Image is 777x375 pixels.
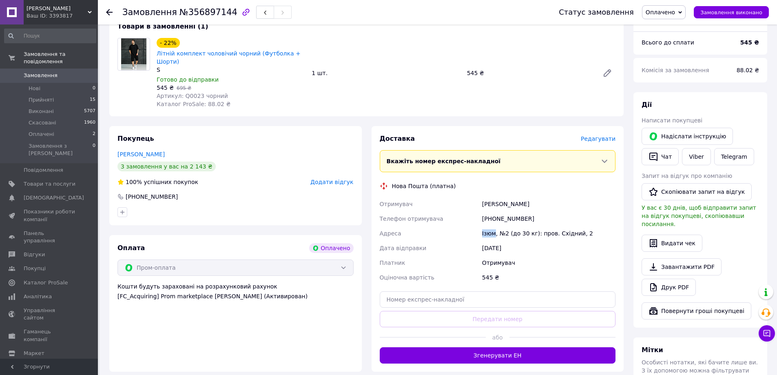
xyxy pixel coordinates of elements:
[480,241,617,255] div: [DATE]
[642,258,722,275] a: Завантажити PDF
[24,307,75,322] span: Управління сайтом
[29,96,54,104] span: Прийняті
[480,226,617,241] div: Ізюм, №2 (до 30 кг): пров. Східний, 2
[480,197,617,211] div: [PERSON_NAME]
[27,5,88,12] span: Felix Est
[121,38,146,70] img: Літній комплект чоловічий чорний (Футболка + Шорти)
[117,292,354,300] div: [FC_Acquiring] Prom marketplace [PERSON_NAME] (Активирован)
[380,245,427,251] span: Дата відправки
[157,93,228,99] span: Артикул: Q0023 чорний
[642,39,694,46] span: Всього до сплати
[157,76,219,83] span: Готово до відправки
[84,119,95,126] span: 1960
[380,260,405,266] span: Платник
[117,244,145,252] span: Оплата
[24,293,52,300] span: Аналітика
[157,38,180,48] div: - 22%
[642,148,679,165] button: Чат
[700,9,762,16] span: Замовлення виконано
[24,51,98,65] span: Замовлення та повідомлення
[642,101,652,109] span: Дії
[117,178,198,186] div: успішних покупок
[117,162,216,171] div: 3 замовлення у вас на 2 143 ₴
[93,142,95,157] span: 0
[642,128,733,145] button: Надіслати інструкцію
[93,85,95,92] span: 0
[380,291,616,308] input: Номер експрес-накладної
[642,117,702,124] span: Написати покупцеві
[642,183,752,200] button: Скопіювати запит на відгук
[310,179,353,185] span: Додати відгук
[179,7,237,17] span: №356897144
[157,66,305,74] div: S
[642,302,751,320] button: Повернути гроші покупцеві
[581,135,615,142] span: Редагувати
[464,67,596,79] div: 545 ₴
[29,119,56,126] span: Скасовані
[714,148,754,165] a: Telegram
[642,67,709,73] span: Комісія за замовлення
[740,39,759,46] b: 545 ₴
[599,65,615,81] a: Редагувати
[117,135,154,142] span: Покупець
[646,9,675,16] span: Оплачено
[29,142,93,157] span: Замовлення з [PERSON_NAME]
[480,255,617,270] div: Отримувач
[309,243,353,253] div: Оплачено
[380,201,413,207] span: Отримувач
[24,251,45,258] span: Відгуки
[117,282,354,300] div: Кошти будуть зараховані на розрахунковий рахунок
[24,208,75,223] span: Показники роботи компанії
[29,108,54,115] span: Виконані
[642,173,732,179] span: Запит на відгук про компанію
[90,96,95,104] span: 15
[29,85,40,92] span: Нові
[117,22,208,30] span: Товари в замовленні (1)
[157,50,301,65] a: Літній комплект чоловічий чорний (Футболка + Шорти)
[24,194,84,202] span: [DEMOGRAPHIC_DATA]
[122,7,177,17] span: Замовлення
[24,328,75,343] span: Гаманець компанії
[29,131,54,138] span: Оплачені
[390,182,458,190] div: Нова Пошта (платна)
[177,85,191,91] span: 695 ₴
[759,325,775,342] button: Чат з покупцем
[486,333,509,342] span: або
[24,166,63,174] span: Повідомлення
[642,235,702,252] button: Видати чек
[642,346,663,354] span: Мітки
[694,6,769,18] button: Замовлення виконано
[380,135,415,142] span: Доставка
[24,230,75,244] span: Панель управління
[642,204,756,227] span: У вас є 30 днів, щоб відправити запит на відгук покупцеві, скопіювавши посилання.
[737,67,759,73] span: 88.02 ₴
[642,279,696,296] a: Друк PDF
[4,29,96,43] input: Пошук
[157,84,174,91] span: 545 ₴
[682,148,711,165] a: Viber
[84,108,95,115] span: 5707
[308,67,463,79] div: 1 шт.
[380,347,616,364] button: Згенерувати ЕН
[480,211,617,226] div: [PHONE_NUMBER]
[24,265,46,272] span: Покупці
[24,350,44,357] span: Маркет
[480,270,617,285] div: 545 ₴
[125,193,179,201] div: [PHONE_NUMBER]
[380,274,434,281] span: Оціночна вартість
[117,151,165,158] a: [PERSON_NAME]
[27,12,98,20] div: Ваш ID: 3393817
[380,215,443,222] span: Телефон отримувача
[93,131,95,138] span: 2
[24,279,68,286] span: Каталог ProSale
[559,8,634,16] div: Статус замовлення
[380,230,401,237] span: Адреса
[106,8,113,16] div: Повернутися назад
[157,101,230,107] span: Каталог ProSale: 88.02 ₴
[24,180,75,188] span: Товари та послуги
[387,158,501,164] span: Вкажіть номер експрес-накладної
[24,72,58,79] span: Замовлення
[126,179,142,185] span: 100%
